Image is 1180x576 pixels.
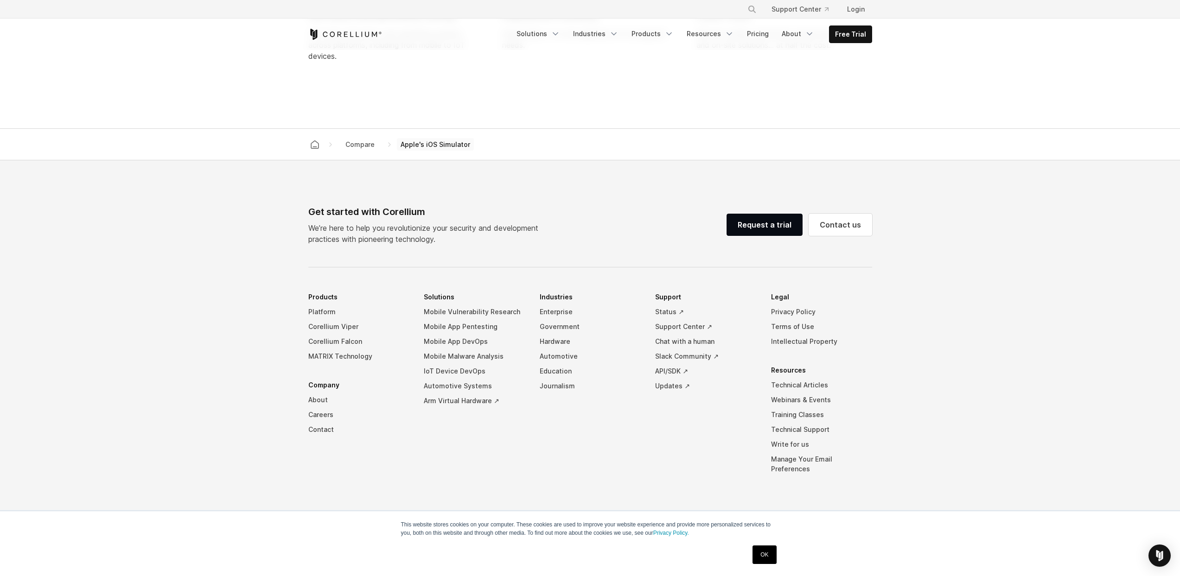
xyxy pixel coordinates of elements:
a: Technical Articles [771,378,872,392]
p: We’re here to help you revolutionize your security and development practices with pioneering tech... [308,222,546,245]
div: Navigation Menu [736,1,872,18]
a: Terms of Use [771,319,872,334]
a: Hardware [540,334,641,349]
a: Updates ↗ [655,379,756,393]
div: Open Intercom Messenger [1148,544,1171,567]
a: Write for us [771,437,872,452]
a: Request a trial [727,214,803,236]
p: This website stores cookies on your computer. These cookies are used to improve your website expe... [401,520,779,537]
span: Apple's iOS Simulator [397,138,474,151]
a: Industries [568,25,624,42]
a: Journalism [540,379,641,393]
a: Chat with a human [655,334,756,349]
a: About [776,25,820,42]
a: Contact [308,422,409,437]
a: Free Trial [829,26,872,43]
a: Automotive Systems [424,379,525,393]
a: Training Classes [771,407,872,422]
div: Navigation Menu [308,290,872,490]
a: Government [540,319,641,334]
a: Automotive [540,349,641,364]
a: Resources [681,25,740,42]
a: Pricing [741,25,774,42]
a: Mobile Vulnerability Research [424,304,525,319]
a: API/SDK ↗ [655,364,756,379]
a: Technical Support [771,422,872,437]
a: Slack Community ↗ [655,349,756,364]
a: Solutions [511,25,566,42]
a: Corellium Home [308,29,382,40]
a: MATRIX Technology [308,349,409,364]
a: Arm Virtual Hardware ↗ [424,393,525,408]
span: Compare [342,138,378,151]
a: Privacy Policy [771,304,872,319]
a: Mobile App Pentesting [424,319,525,334]
div: Get started with Corellium [308,205,546,219]
a: Privacy Policy. [653,530,689,536]
a: About [308,392,409,407]
a: Contact us [809,214,872,236]
div: Navigation Menu [511,25,872,43]
a: OK [753,545,776,564]
a: Compare [338,136,382,153]
a: Webinars & Events [771,392,872,407]
a: Corellium Falcon [308,334,409,349]
a: Products [626,25,679,42]
a: Status ↗ [655,304,756,319]
a: Careers [308,407,409,422]
a: Mobile Malware Analysis [424,349,525,364]
button: Search [744,1,760,18]
a: Manage Your Email Preferences [771,452,872,476]
a: Corellium home [306,138,323,151]
a: Corellium Viper [308,319,409,334]
a: Enterprise [540,304,641,319]
a: Education [540,364,641,379]
a: Login [840,1,872,18]
a: Platform [308,304,409,319]
a: Intellectual Property [771,334,872,349]
a: Support Center [764,1,836,18]
a: Mobile App DevOps [424,334,525,349]
a: Support Center ↗ [655,319,756,334]
a: IoT Device DevOps [424,364,525,379]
